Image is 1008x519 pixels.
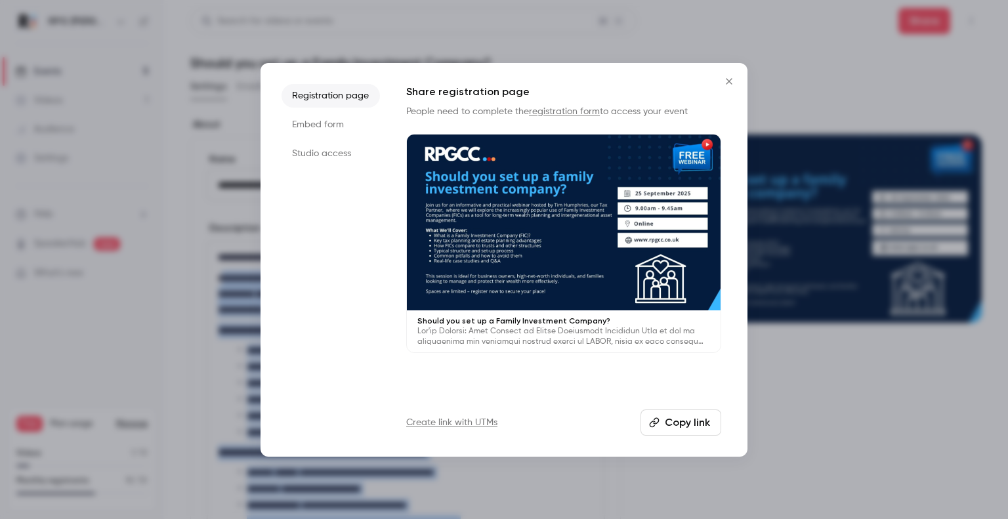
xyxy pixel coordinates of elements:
p: Lor'ip Dolorsi: Amet Consect ad Elitse Doeiusmodt Incididun Utla et dol ma aliquaenima min veniam... [417,326,710,347]
p: People need to complete the to access your event [406,105,721,118]
li: Registration page [282,84,380,108]
p: Should you set up a Family Investment Company? [417,316,710,326]
li: Embed form [282,113,380,136]
a: Should you set up a Family Investment Company?Lor'ip Dolorsi: Amet Consect ad Elitse Doeiusmodt I... [406,134,721,354]
a: registration form [529,107,600,116]
h1: Share registration page [406,84,721,100]
li: Studio access [282,142,380,165]
button: Close [716,68,742,94]
a: Create link with UTMs [406,416,497,429]
button: Copy link [640,409,721,436]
